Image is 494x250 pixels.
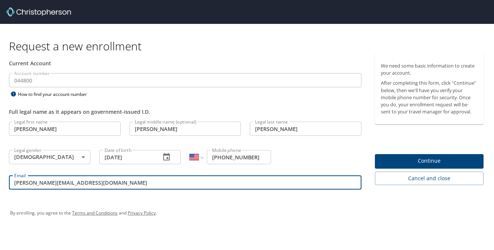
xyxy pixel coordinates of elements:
[375,172,484,185] button: Cancel and close
[99,150,155,164] input: MM/DD/YYYY
[207,150,271,164] input: Enter phone number
[9,90,102,99] div: How to find your account number
[9,39,490,53] h1: Request a new enrollment
[381,156,478,166] span: Continue
[128,210,156,216] a: Privacy Policy
[9,59,361,67] div: Current Account
[381,174,478,183] span: Cancel and close
[72,210,118,216] a: Terms and Conditions
[6,7,71,16] img: cbt logo
[381,79,478,115] p: After completing this form, click "Continue" below, then we'll have you verify your mobile phone ...
[10,204,484,222] div: By enrolling, you agree to the and .
[375,154,484,169] button: Continue
[9,108,361,116] div: Full legal name as it appears on government-issued I.D.
[381,62,478,76] p: We need some basic information to create your account.
[9,150,90,164] div: [DEMOGRAPHIC_DATA]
